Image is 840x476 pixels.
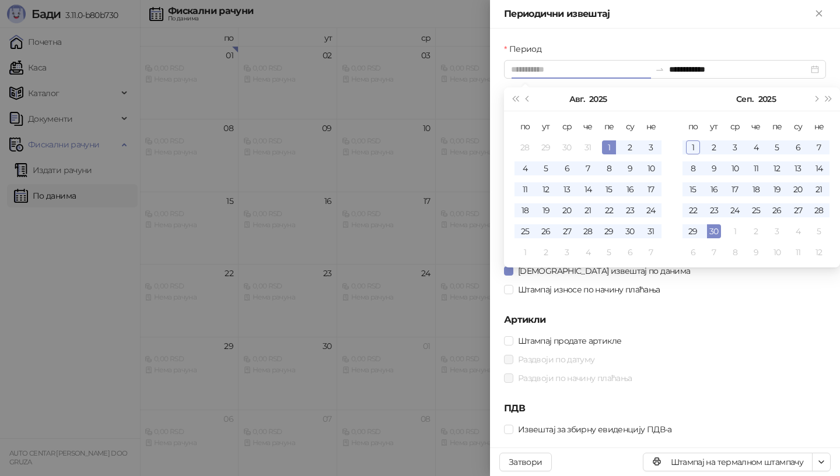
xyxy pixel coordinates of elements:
button: Изабери годину [589,87,607,111]
div: 4 [581,245,595,259]
div: 16 [623,182,637,196]
div: 4 [518,161,532,175]
th: ут [535,116,556,137]
td: 2025-08-26 [535,221,556,242]
button: Следећа година (Control + right) [822,87,835,111]
th: ср [724,116,745,137]
div: 9 [623,161,637,175]
div: 27 [560,224,574,238]
td: 2025-09-26 [766,200,787,221]
td: 2025-09-06 [619,242,640,263]
div: 8 [686,161,700,175]
td: 2025-07-30 [556,137,577,158]
td: 2025-10-08 [724,242,745,263]
button: Следећи месец (PageDown) [809,87,822,111]
td: 2025-09-03 [724,137,745,158]
div: 15 [686,182,700,196]
div: 15 [602,182,616,196]
td: 2025-09-12 [766,158,787,179]
td: 2025-09-15 [682,179,703,200]
td: 2025-08-15 [598,179,619,200]
td: 2025-08-05 [535,158,556,179]
span: Раздвоји по датуму [513,353,599,366]
div: 16 [707,182,721,196]
td: 2025-10-06 [682,242,703,263]
div: 7 [707,245,721,259]
div: 17 [644,182,658,196]
button: Штампај на термалном штампачу [643,453,813,471]
span: Раздвоји по начину плаћања [513,372,636,385]
td: 2025-08-18 [514,200,535,221]
button: Затвори [499,453,552,471]
div: 23 [707,203,721,217]
th: пе [766,116,787,137]
td: 2025-07-28 [514,137,535,158]
td: 2025-08-13 [556,179,577,200]
th: пе [598,116,619,137]
button: Изабери месец [569,87,584,111]
td: 2025-08-06 [556,158,577,179]
td: 2025-09-02 [703,137,724,158]
div: 28 [581,224,595,238]
td: 2025-08-03 [640,137,661,158]
div: 5 [770,140,784,154]
td: 2025-09-04 [745,137,766,158]
div: 25 [518,224,532,238]
td: 2025-10-07 [703,242,724,263]
div: 14 [581,182,595,196]
div: 4 [791,224,805,238]
div: 28 [812,203,826,217]
td: 2025-08-31 [640,221,661,242]
td: 2025-09-07 [640,242,661,263]
td: 2025-09-16 [703,179,724,200]
th: по [514,116,535,137]
td: 2025-09-02 [535,242,556,263]
div: 13 [791,161,805,175]
button: Изабери годину [758,87,776,111]
div: 10 [644,161,658,175]
div: 17 [728,182,742,196]
td: 2025-08-08 [598,158,619,179]
div: 3 [728,140,742,154]
button: Претходни месец (PageUp) [521,87,534,111]
td: 2025-10-09 [745,242,766,263]
th: ут [703,116,724,137]
span: [DEMOGRAPHIC_DATA] извештај по данима [513,265,695,277]
div: 1 [518,245,532,259]
td: 2025-09-20 [787,179,808,200]
div: 2 [623,140,637,154]
div: 31 [581,140,595,154]
td: 2025-10-01 [724,221,745,242]
span: Штампај продате артикле [513,334,626,347]
span: swap-right [655,65,664,74]
td: 2025-09-06 [787,137,808,158]
div: 29 [686,224,700,238]
div: 10 [770,245,784,259]
td: 2025-09-07 [808,137,829,158]
div: 30 [623,224,637,238]
div: 5 [539,161,553,175]
td: 2025-09-22 [682,200,703,221]
div: 28 [518,140,532,154]
div: 2 [707,140,721,154]
div: 19 [539,203,553,217]
div: 29 [602,224,616,238]
div: 6 [791,140,805,154]
div: 26 [770,203,784,217]
th: су [787,116,808,137]
td: 2025-09-05 [598,242,619,263]
div: 6 [623,245,637,259]
div: 12 [770,161,784,175]
div: 27 [791,203,805,217]
div: 14 [812,161,826,175]
th: ср [556,116,577,137]
div: 3 [644,140,658,154]
div: 12 [539,182,553,196]
td: 2025-08-17 [640,179,661,200]
td: 2025-09-11 [745,158,766,179]
td: 2025-10-10 [766,242,787,263]
th: че [577,116,598,137]
td: 2025-08-21 [577,200,598,221]
div: 23 [623,203,637,217]
td: 2025-08-22 [598,200,619,221]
